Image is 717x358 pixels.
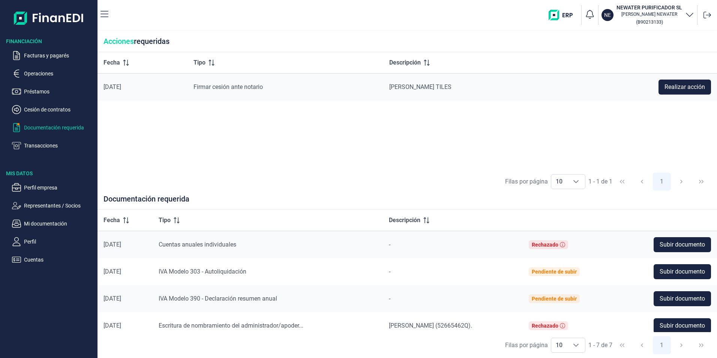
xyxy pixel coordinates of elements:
[14,6,84,30] img: Logo de aplicación
[505,177,548,186] div: Filas por página
[616,11,682,17] p: [PERSON_NAME] NEWATER
[103,83,181,91] div: [DATE]
[654,237,711,252] button: Subir documento
[103,268,147,275] div: [DATE]
[633,336,651,354] button: Previous Page
[24,69,94,78] p: Operaciones
[532,323,558,329] div: Rechazado
[653,173,671,191] button: Page 1
[103,241,147,248] div: [DATE]
[12,141,94,150] button: Transacciones
[664,83,705,92] span: Realizar acción
[660,267,705,276] span: Subir documento
[103,58,120,67] span: Fecha
[12,87,94,96] button: Préstamos
[12,69,94,78] button: Operaciones
[613,336,631,354] button: First Page
[159,241,236,248] span: Cuentas anuales individuales
[103,216,120,225] span: Fecha
[12,105,94,114] button: Cesión de contratos
[616,4,682,11] h3: NEWATER PURIFICADOR SL
[389,268,390,275] span: -
[193,83,263,90] span: Firmar cesión ante notario
[12,237,94,246] button: Perfil
[159,322,303,329] span: Escritura de nombramiento del administrador/apoder...
[159,268,246,275] span: IVA Modelo 303 - Autoliquidación
[24,201,94,210] p: Representantes / Socios
[672,173,690,191] button: Next Page
[103,37,134,46] span: Acciones
[97,31,717,52] div: requeridas
[653,336,671,354] button: Page 1
[604,11,611,19] p: NE
[654,318,711,333] button: Subir documento
[24,105,94,114] p: Cesión de contratos
[12,183,94,192] button: Perfil empresa
[660,240,705,249] span: Subir documento
[24,183,94,192] p: Perfil empresa
[24,123,94,132] p: Documentación requerida
[658,80,711,95] button: Realizar acción
[588,179,612,185] span: 1 - 1 de 1
[24,237,94,246] p: Perfil
[24,87,94,96] p: Préstamos
[389,322,472,329] span: [PERSON_NAME] (52665462Q).
[159,216,171,225] span: Tipo
[692,173,710,191] button: Last Page
[551,338,567,352] span: 10
[532,242,558,248] div: Rechazado
[389,295,390,302] span: -
[660,294,705,303] span: Subir documento
[389,241,390,248] span: -
[551,174,567,189] span: 10
[601,4,694,26] button: NENEWATER PURIFICADOR SL[PERSON_NAME] NEWATER(B90213133)
[654,291,711,306] button: Subir documento
[549,10,578,20] img: erp
[24,141,94,150] p: Transacciones
[672,336,690,354] button: Next Page
[567,338,585,352] div: Choose
[505,341,548,350] div: Filas por página
[103,295,147,302] div: [DATE]
[24,219,94,228] p: Mi documentación
[532,269,577,275] div: Pendiente de subir
[12,123,94,132] button: Documentación requerida
[588,342,612,348] span: 1 - 7 de 7
[567,174,585,189] div: Choose
[389,83,451,90] span: [PERSON_NAME] TILES
[12,219,94,228] button: Mi documentación
[103,322,147,329] div: [DATE]
[613,173,631,191] button: First Page
[12,201,94,210] button: Representantes / Socios
[24,255,94,264] p: Cuentas
[532,296,577,302] div: Pendiente de subir
[159,295,277,302] span: IVA Modelo 390 - Declaración resumen anual
[654,264,711,279] button: Subir documento
[660,321,705,330] span: Subir documento
[633,173,651,191] button: Previous Page
[12,255,94,264] button: Cuentas
[24,51,94,60] p: Facturas y pagarés
[389,58,421,67] span: Descripción
[636,19,663,25] small: Copiar cif
[389,216,420,225] span: Descripción
[692,336,710,354] button: Last Page
[12,51,94,60] button: Facturas y pagarés
[97,194,717,210] div: Documentación requerida
[193,58,205,67] span: Tipo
